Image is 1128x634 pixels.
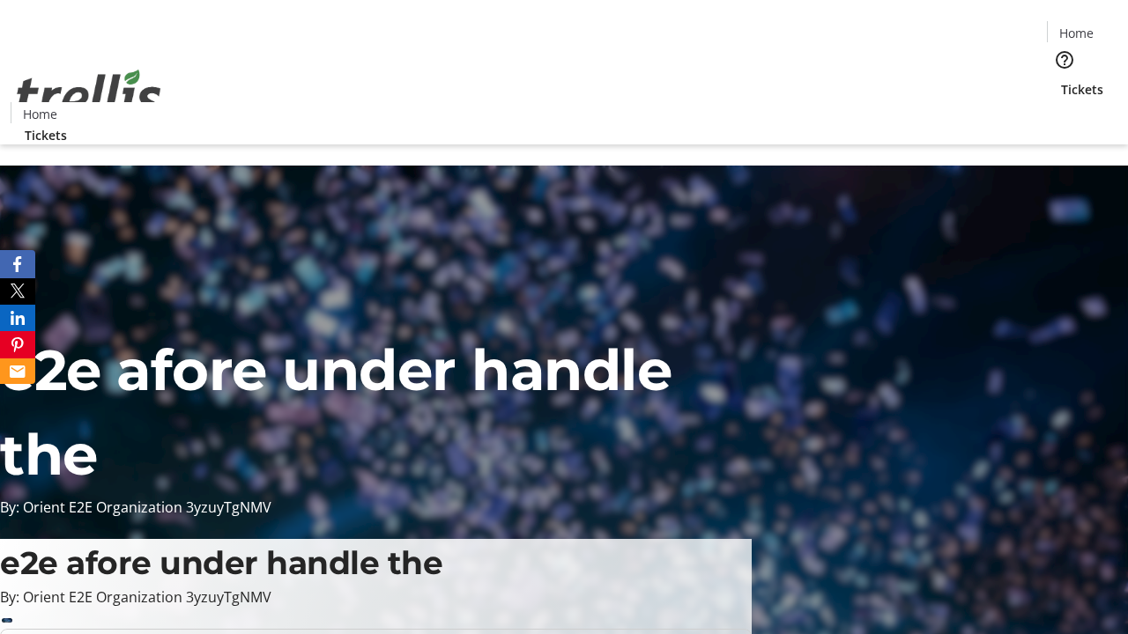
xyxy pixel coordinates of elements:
span: Home [23,105,57,123]
button: Help [1047,42,1082,77]
a: Home [1048,24,1104,42]
button: Cart [1047,99,1082,134]
span: Home [1059,24,1094,42]
a: Home [11,105,68,123]
span: Tickets [1061,80,1103,99]
span: Tickets [25,126,67,144]
a: Tickets [11,126,81,144]
img: Orient E2E Organization 3yzuyTgNMV's Logo [11,50,167,138]
a: Tickets [1047,80,1117,99]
